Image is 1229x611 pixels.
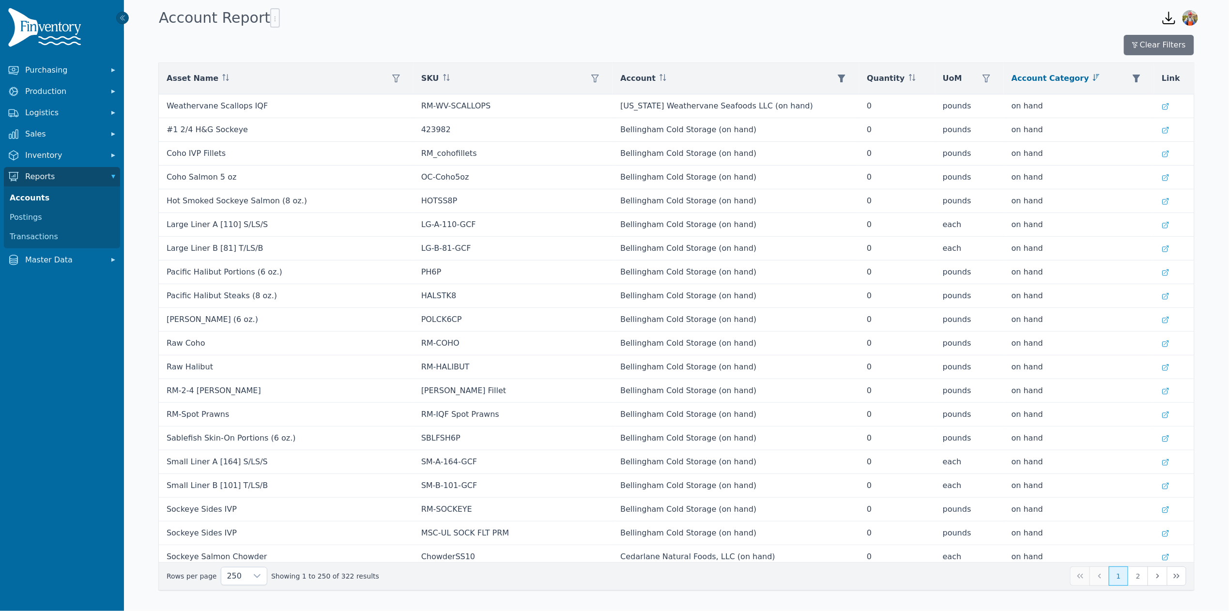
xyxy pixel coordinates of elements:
td: Bellingham Cold Storage (on hand) [613,118,859,142]
td: [US_STATE] Weathervane Seafoods LLC (on hand) [613,94,859,118]
td: RM-IQF Spot Prawns [414,403,613,427]
td: Raw Coho [159,332,414,355]
button: Logistics [4,103,120,122]
span: SKU [421,73,439,84]
td: RM-WV-SCALLOPS [414,94,613,118]
td: Bellingham Cold Storage (on hand) [613,142,859,166]
td: 0 [859,355,935,379]
span: Inventory [25,150,103,161]
td: 0 [859,521,935,545]
button: Inventory [4,146,120,165]
span: UoM [943,73,962,84]
a: Postings [6,208,118,227]
td: Coho Salmon 5 oz [159,166,414,189]
td: on hand [1004,379,1154,403]
td: pounds [935,284,1004,308]
td: SM-B-101-GCF [414,474,613,498]
td: Sockeye Sides IVP [159,521,414,545]
td: on hand [1004,403,1154,427]
td: Bellingham Cold Storage (on hand) [613,260,859,284]
td: Bellingham Cold Storage (on hand) [613,379,859,403]
td: pounds [935,332,1004,355]
td: Pacific Halibut Portions (6 oz.) [159,260,414,284]
a: Transactions [6,227,118,246]
button: Clear Filters [1124,35,1194,55]
td: 0 [859,189,935,213]
td: pounds [935,166,1004,189]
td: Bellingham Cold Storage (on hand) [613,450,859,474]
td: RM-HALIBUT [414,355,613,379]
td: RM_cohofillets [414,142,613,166]
td: RM-2-4 [PERSON_NAME] [159,379,414,403]
td: Large Liner A [110] S/LS/S [159,213,414,237]
td: Bellingham Cold Storage (on hand) [613,474,859,498]
span: Showing 1 to 250 of 322 results [271,571,379,581]
td: on hand [1004,189,1154,213]
td: pounds [935,355,1004,379]
button: Last Page [1167,566,1186,586]
button: Next Page [1148,566,1167,586]
td: Bellingham Cold Storage (on hand) [613,498,859,521]
td: on hand [1004,308,1154,332]
td: HALSTK8 [414,284,613,308]
button: Page 1 [1109,566,1128,586]
span: Purchasing [25,64,103,76]
td: Sablefish Skin-On Portions (6 oz.) [159,427,414,450]
td: [PERSON_NAME] Fillet [414,379,613,403]
span: Master Data [25,254,103,266]
td: pounds [935,142,1004,166]
td: SBLFSH6P [414,427,613,450]
td: each [935,237,1004,260]
td: Small Liner A [164] S/LS/S [159,450,414,474]
td: pounds [935,308,1004,332]
span: Asset Name [167,73,218,84]
td: Bellingham Cold Storage (on hand) [613,521,859,545]
td: 0 [859,237,935,260]
td: on hand [1004,94,1154,118]
td: 0 [859,284,935,308]
td: each [935,545,1004,569]
td: on hand [1004,450,1154,474]
td: Cedarlane Natural Foods, LLC (on hand) [613,545,859,569]
img: Sera Wheeler [1183,10,1198,26]
td: 0 [859,403,935,427]
td: 0 [859,213,935,237]
td: Hot Smoked Sockeye Salmon (8 oz.) [159,189,414,213]
td: Weathervane Scallops IQF [159,94,414,118]
td: on hand [1004,118,1154,142]
td: Pacific Halibut Steaks (8 oz.) [159,284,414,308]
td: 0 [859,118,935,142]
td: POLCK6CP [414,308,613,332]
span: Logistics [25,107,103,119]
span: Quantity [867,73,905,84]
td: each [935,213,1004,237]
td: on hand [1004,474,1154,498]
span: Link [1162,73,1180,84]
td: on hand [1004,521,1154,545]
button: Sales [4,124,120,144]
td: on hand [1004,332,1154,355]
td: each [935,450,1004,474]
td: on hand [1004,284,1154,308]
td: [PERSON_NAME] (6 oz.) [159,308,414,332]
td: pounds [935,427,1004,450]
td: LG-B-81-GCF [414,237,613,260]
a: Accounts [6,188,118,208]
td: pounds [935,189,1004,213]
td: 0 [859,260,935,284]
td: pounds [935,94,1004,118]
td: SM-A-164-GCF [414,450,613,474]
td: Bellingham Cold Storage (on hand) [613,189,859,213]
td: on hand [1004,498,1154,521]
h1: Account Report [159,8,280,28]
td: Raw Halibut [159,355,414,379]
td: Bellingham Cold Storage (on hand) [613,355,859,379]
td: pounds [935,498,1004,521]
td: Coho IVP Fillets [159,142,414,166]
td: pounds [935,521,1004,545]
button: Page 2 [1128,566,1148,586]
td: on hand [1004,237,1154,260]
span: Production [25,86,103,97]
button: Reports [4,167,120,186]
td: Bellingham Cold Storage (on hand) [613,332,859,355]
